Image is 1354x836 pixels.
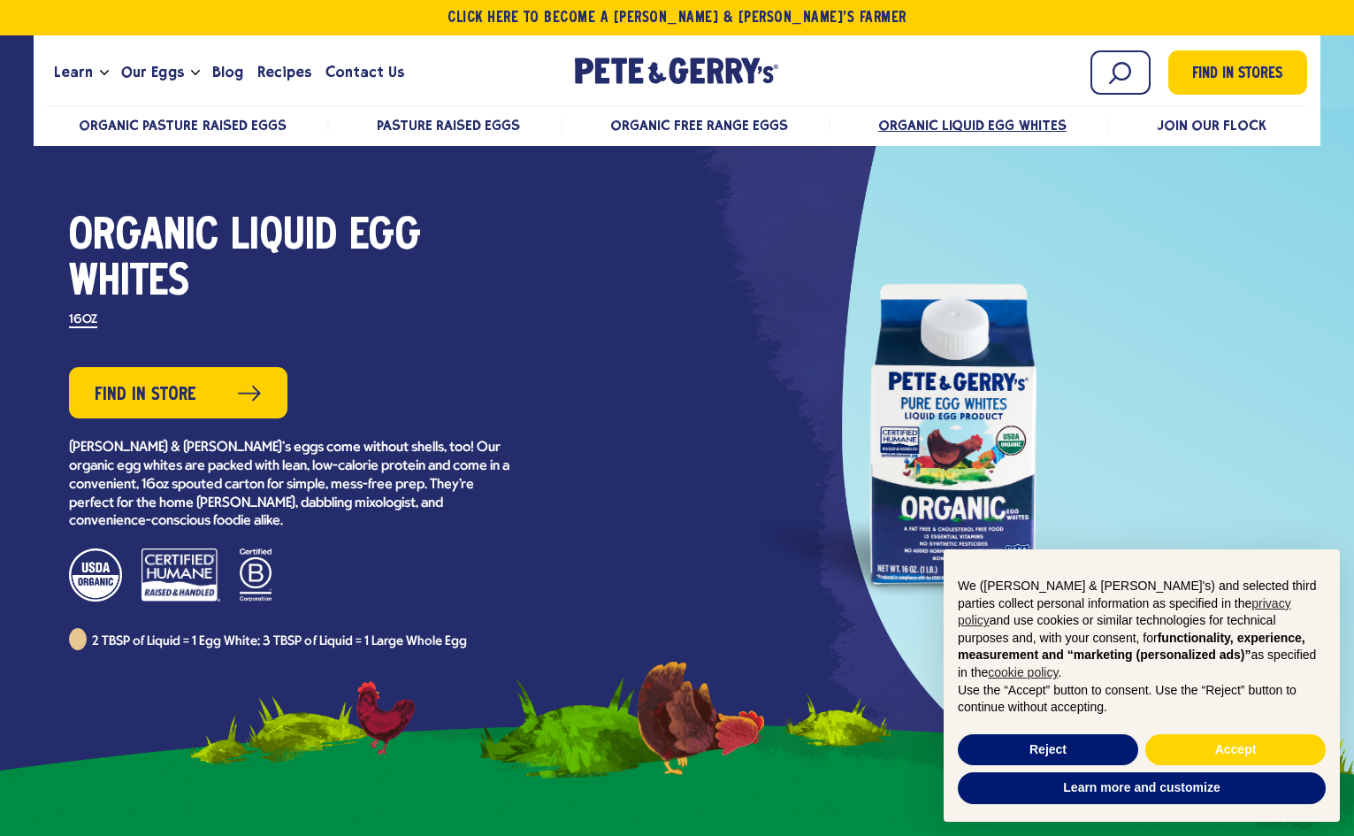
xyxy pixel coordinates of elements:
[377,117,520,134] a: Pasture Raised Eggs
[114,49,190,96] a: Our Eggs
[100,70,109,76] button: Open the dropdown menu for Learn
[878,117,1067,134] a: Organic Liquid Egg Whites
[610,117,788,134] a: Organic Free Range Eggs
[69,314,97,328] label: 16OZ
[1090,50,1151,95] input: Search
[69,439,511,531] p: [PERSON_NAME] & [PERSON_NAME]’s eggs come without shells, too! Our organic egg whites are packed ...
[95,381,196,409] span: Find in Store
[1192,63,1282,87] span: Find in Stores
[1157,117,1266,134] a: Join Our Flock
[958,682,1326,717] p: Use the “Accept” button to consent. Use the “Reject” button to continue without accepting.
[958,772,1326,804] button: Learn more and customize
[1168,50,1307,95] a: Find in Stores
[121,61,183,83] span: Our Eggs
[47,49,100,96] a: Learn
[257,61,311,83] span: Recipes
[47,105,1306,143] nav: desktop product menu
[212,61,243,83] span: Blog
[69,367,287,418] a: Find in Store
[318,49,411,96] a: Contact Us
[191,70,200,76] button: Open the dropdown menu for Our Eggs
[250,49,318,96] a: Recipes
[958,734,1138,766] button: Reject
[1145,734,1326,766] button: Accept
[988,665,1058,679] a: cookie policy
[92,635,467,648] span: 2 TBSP of Liquid = 1 Egg White; 3 TBSP of Liquid = 1 Large Whole Egg
[205,49,250,96] a: Blog
[79,117,287,134] a: Organic Pasture Raised Eggs
[325,61,404,83] span: Contact Us
[54,61,93,83] span: Learn
[69,214,511,306] h1: Organic Liquid Egg Whites
[958,578,1326,682] p: We ([PERSON_NAME] & [PERSON_NAME]'s) and selected third parties collect personal information as s...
